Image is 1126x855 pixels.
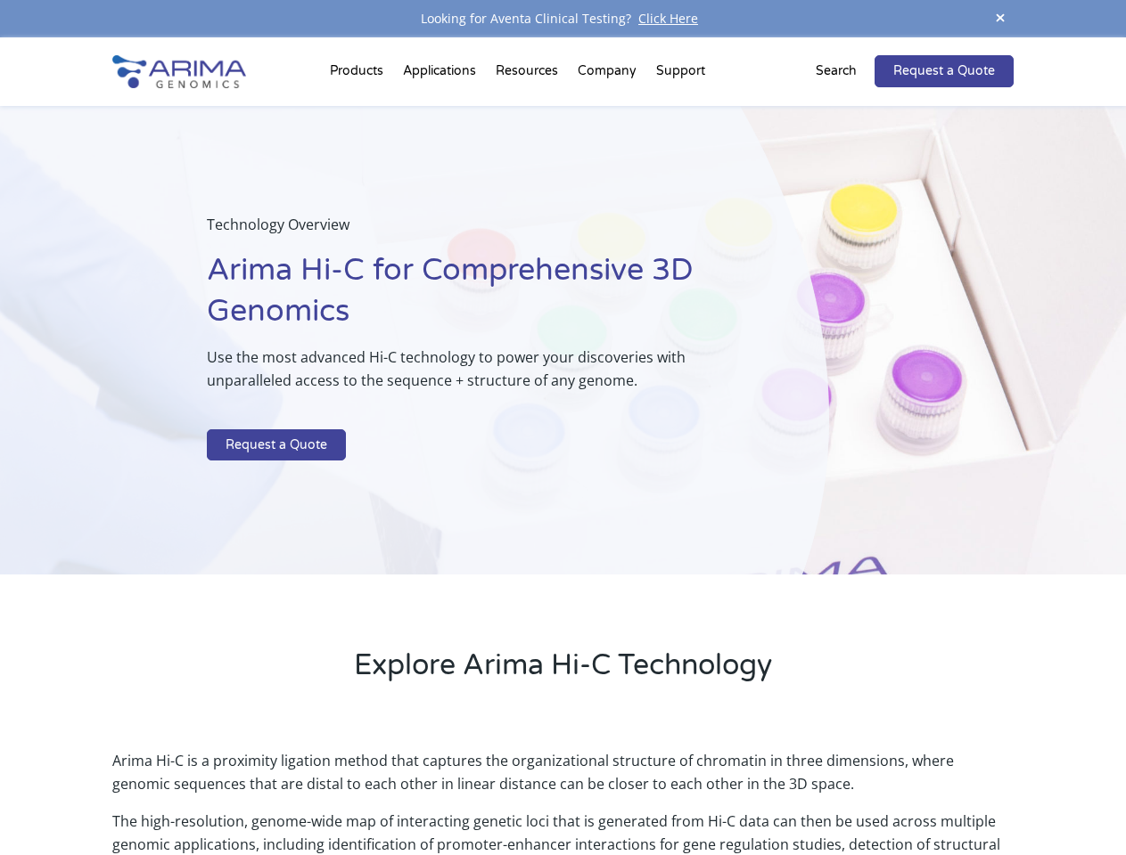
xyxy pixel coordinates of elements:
p: Search [816,60,857,83]
a: Click Here [631,10,705,27]
h1: Arima Hi-C for Comprehensive 3D Genomics [207,250,739,346]
img: Arima-Genomics-logo [112,55,246,88]
div: Looking for Aventa Clinical Testing? [112,7,1013,30]
a: Request a Quote [875,55,1014,87]
p: Use the most advanced Hi-C technology to power your discoveries with unparalleled access to the s... [207,346,739,406]
a: Request a Quote [207,429,346,461]
p: Technology Overview [207,213,739,250]
h2: Explore Arima Hi-C Technology [112,646,1013,699]
p: Arima Hi-C is a proximity ligation method that captures the organizational structure of chromatin... [112,749,1013,810]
